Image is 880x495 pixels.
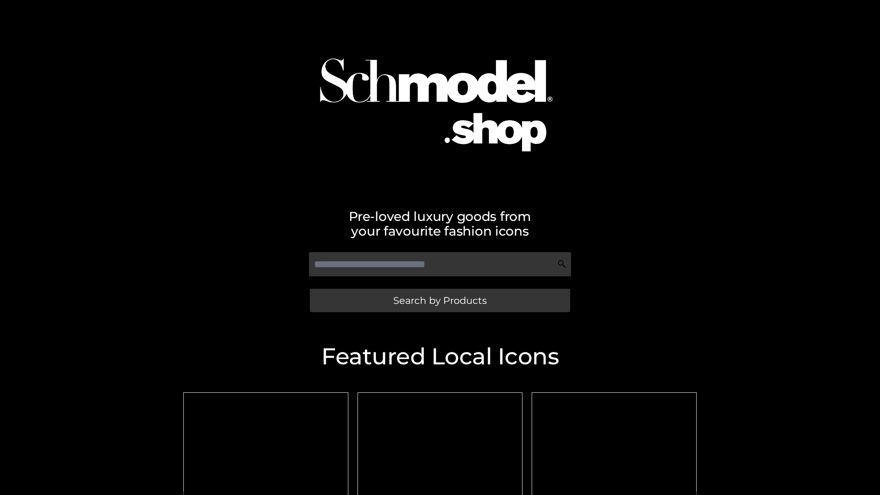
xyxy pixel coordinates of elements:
a: Search by Products [310,289,570,312]
h2: Pre-loved luxury goods from your favourite fashion icons [179,209,701,238]
h2: Featured Local Icons​ [179,345,701,368]
span: Search by Products [393,296,487,305]
img: Search Icon [557,259,566,269]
